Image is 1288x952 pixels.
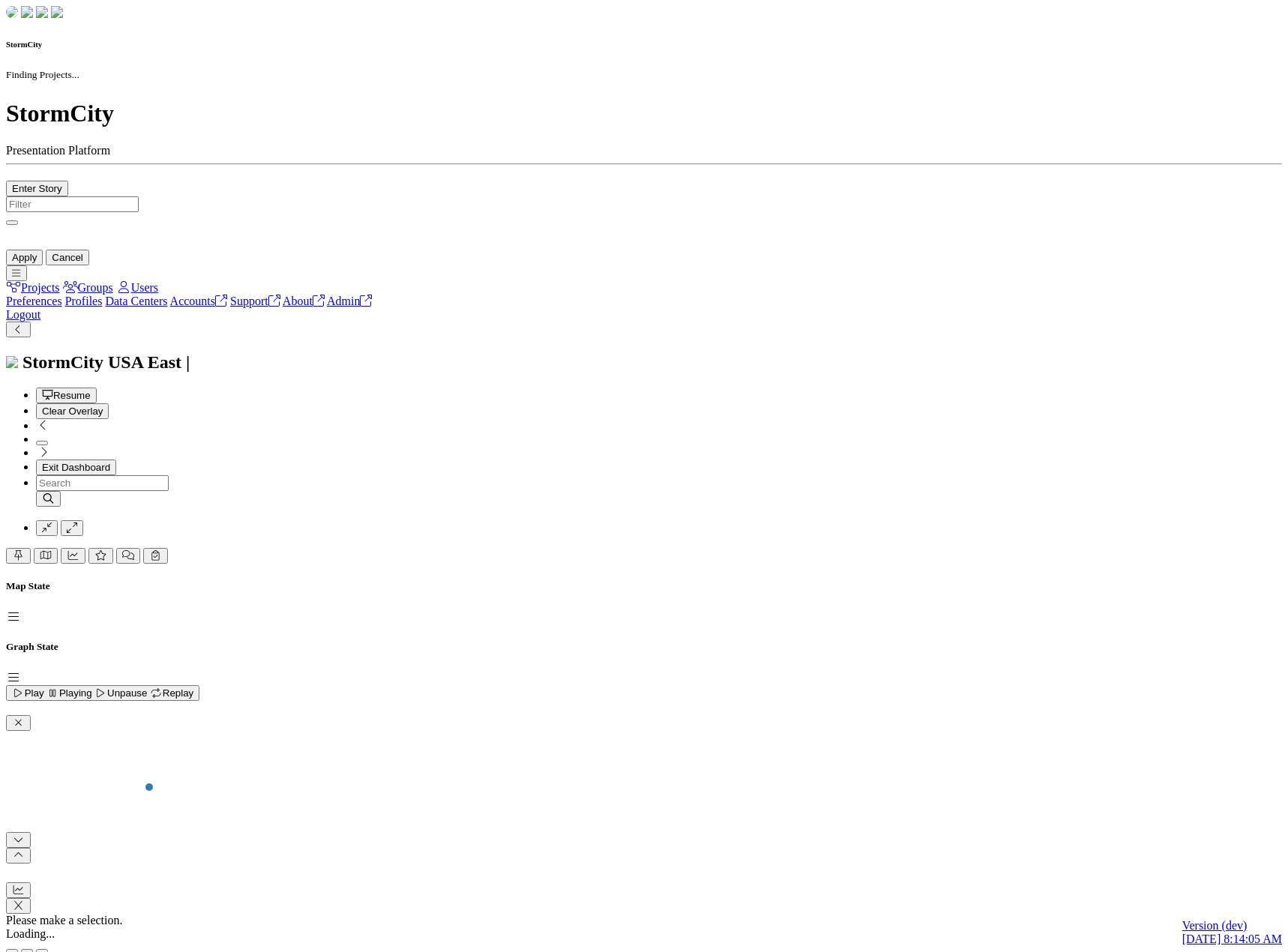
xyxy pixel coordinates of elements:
a: Groups [63,281,113,294]
img: chi-fish-up.png [36,6,48,18]
h6: StormCity [6,40,1282,49]
a: Projects [6,281,60,294]
img: chi-fish-down.png [21,6,33,18]
a: Admin [327,295,372,307]
button: Exit Dashboard [36,460,116,475]
a: Accounts [170,295,227,307]
span: | [186,352,190,372]
span: Presentation Platform [6,144,110,157]
span: [DATE] 8:14:05 AM [1182,933,1282,945]
button: Clear Overlay [36,403,109,419]
button: Resume [36,388,97,403]
span: Unpause [94,687,147,699]
a: Version (dev) [DATE] 8:14:05 AM [1182,919,1282,946]
button: Play Playing Unpause Replay [6,685,199,701]
div: Loading... [6,927,1282,941]
h1: StormCity [6,100,1282,127]
h5: Graph State [6,641,1282,653]
a: Logout [6,308,40,321]
img: chi-fish-blink.png [51,6,63,18]
a: Support [230,295,280,307]
div: Please make a selection. [6,914,1282,927]
img: chi-fish-icon.svg [6,356,18,368]
span: Replay [150,687,193,699]
small: Finding Projects... [6,69,79,80]
input: Filter [6,196,139,212]
a: About [283,295,325,307]
a: Preferences [6,295,62,307]
button: Apply [6,250,43,265]
button: Cancel [46,250,89,265]
img: chi-fish-down.png [6,6,18,18]
a: Profiles [65,295,103,307]
a: Users [116,281,158,294]
a: Data Centers [105,295,167,307]
button: Enter Story [6,181,68,196]
span: Play [12,687,44,699]
input: Search [36,475,169,491]
span: StormCity [22,352,103,372]
span: USA East [108,352,181,372]
h5: Map State [6,580,1282,592]
span: Playing [46,687,91,699]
